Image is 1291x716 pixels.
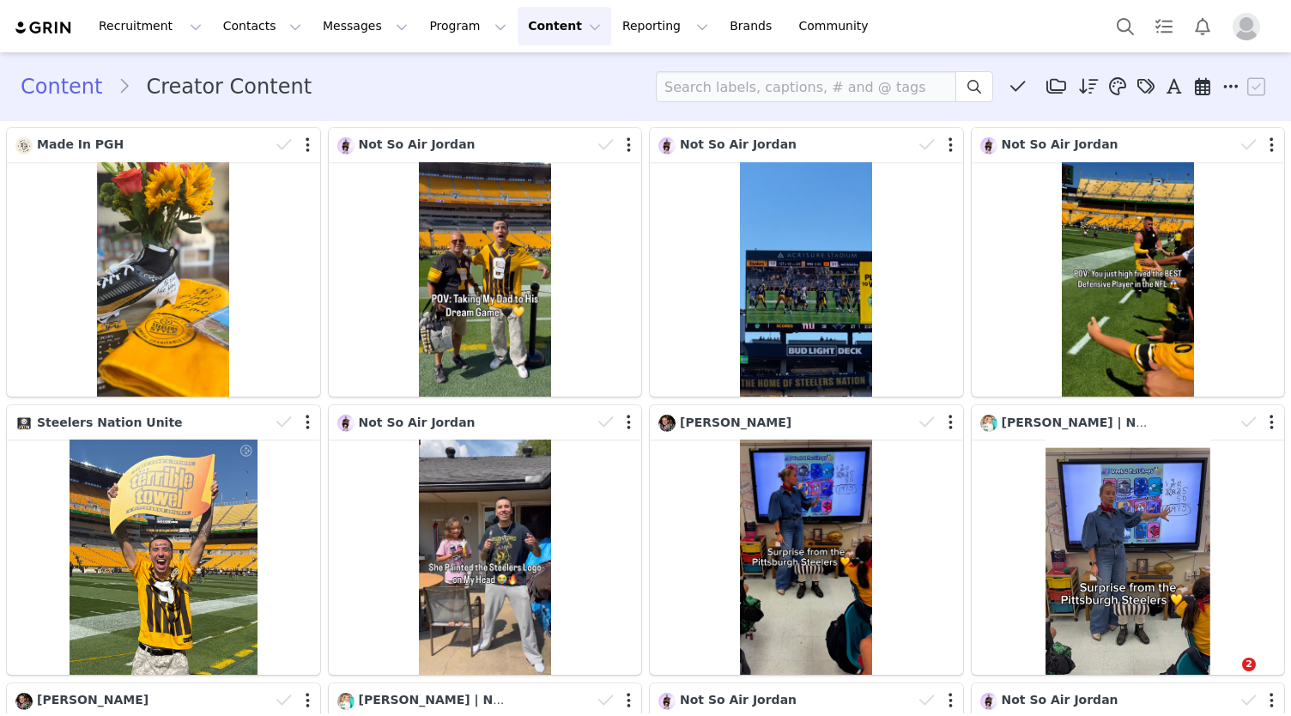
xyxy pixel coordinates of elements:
[359,137,476,151] span: Not So Air Jordan
[789,7,887,46] a: Community
[1233,13,1260,40] img: placeholder-profile.jpg
[1207,658,1248,699] iframe: Intercom live chat
[1184,7,1221,46] button: Notifications
[359,693,594,707] span: [PERSON_NAME] | NFeLementary™
[612,7,718,46] button: Reporting
[658,137,676,155] img: 63e2613b-5e19-4fc6-ad42-97431ebbc0b0.jpg
[680,137,797,151] span: Not So Air Jordan
[719,7,787,46] a: Brands
[658,693,676,710] img: 63e2613b-5e19-4fc6-ad42-97431ebbc0b0.jpg
[658,415,676,432] img: 30711e8a-44bf-48af-b5b9-f508bb745faa--s.jpg
[15,137,33,155] img: 74956e2d-579c-4b26-b994-af358cfc8aba.jpg
[213,7,312,46] button: Contacts
[37,416,183,429] span: Steelers Nation Unite
[1242,658,1256,671] span: 2
[337,137,355,155] img: 63e2613b-5e19-4fc6-ad42-97431ebbc0b0.jpg
[312,7,418,46] button: Messages
[88,7,212,46] button: Recruitment
[1145,7,1183,46] a: Tasks
[518,7,611,46] button: Content
[980,415,997,432] img: 61a674a5-afdb-4b1f-8f1c-07592b12c4a2.jpg
[337,693,355,710] img: 61a674a5-afdb-4b1f-8f1c-07592b12c4a2.jpg
[15,415,33,432] img: 01020fdb-18ee-4a97-9d2d-79de769e9ba4.jpg
[1002,416,1237,429] span: [PERSON_NAME] | NFeLementary™
[680,693,797,707] span: Not So Air Jordan
[680,416,791,429] span: [PERSON_NAME]
[419,7,517,46] button: Program
[1002,137,1118,151] span: Not So Air Jordan
[37,137,124,151] span: Made In PGH
[1002,693,1118,707] span: Not So Air Jordan
[21,71,118,102] a: Content
[656,71,956,102] input: Search labels, captions, # and @ tags
[980,137,997,155] img: 63e2613b-5e19-4fc6-ad42-97431ebbc0b0.jpg
[1106,7,1144,46] button: Search
[359,416,476,429] span: Not So Air Jordan
[980,693,997,710] img: 63e2613b-5e19-4fc6-ad42-97431ebbc0b0.jpg
[14,20,74,36] img: grin logo
[37,693,148,707] span: [PERSON_NAME]
[15,693,33,710] img: 30711e8a-44bf-48af-b5b9-f508bb745faa--s.jpg
[337,415,355,432] img: 63e2613b-5e19-4fc6-ad42-97431ebbc0b0.jpg
[1222,13,1277,40] button: Profile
